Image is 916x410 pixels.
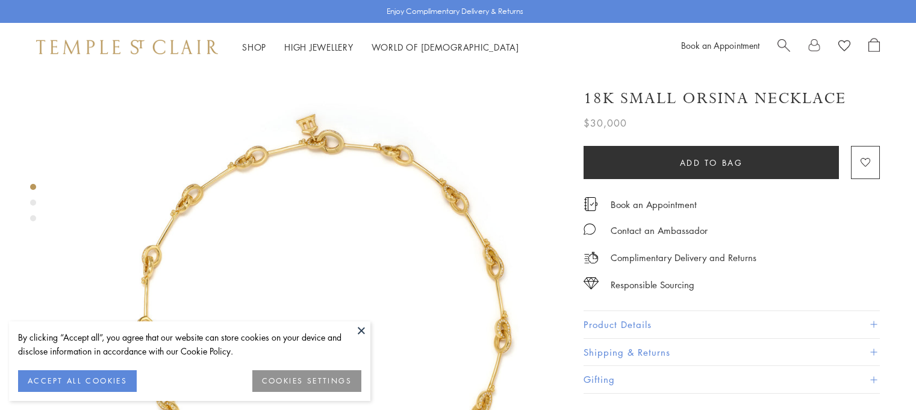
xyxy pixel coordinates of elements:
[18,370,137,392] button: ACCEPT ALL COOKIES
[36,40,218,54] img: Temple St. Clair
[611,198,697,211] a: Book an Appointment
[584,115,627,131] span: $30,000
[584,339,880,366] button: Shipping & Returns
[18,330,361,358] div: By clicking “Accept all”, you agree that our website can store cookies on your device and disclos...
[372,41,519,53] a: World of [DEMOGRAPHIC_DATA]World of [DEMOGRAPHIC_DATA]
[30,181,36,231] div: Product gallery navigation
[242,41,266,53] a: ShopShop
[584,250,599,265] img: icon_delivery.svg
[584,277,599,289] img: icon_sourcing.svg
[584,88,846,109] h1: 18K Small Orsina Necklace
[868,38,880,56] a: Open Shopping Bag
[584,311,880,338] button: Product Details
[611,223,708,238] div: Contact an Ambassador
[681,39,759,51] a: Book an Appointment
[584,197,598,211] img: icon_appointment.svg
[856,353,904,398] iframe: Gorgias live chat messenger
[611,277,694,292] div: Responsible Sourcing
[584,146,839,179] button: Add to bag
[584,223,596,235] img: MessageIcon-01_2.svg
[242,40,519,55] nav: Main navigation
[387,5,523,17] p: Enjoy Complimentary Delivery & Returns
[611,250,756,265] p: Complimentary Delivery and Returns
[284,41,354,53] a: High JewelleryHigh Jewellery
[680,156,743,169] span: Add to bag
[252,370,361,392] button: COOKIES SETTINGS
[584,366,880,393] button: Gifting
[777,38,790,56] a: Search
[838,38,850,56] a: View Wishlist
